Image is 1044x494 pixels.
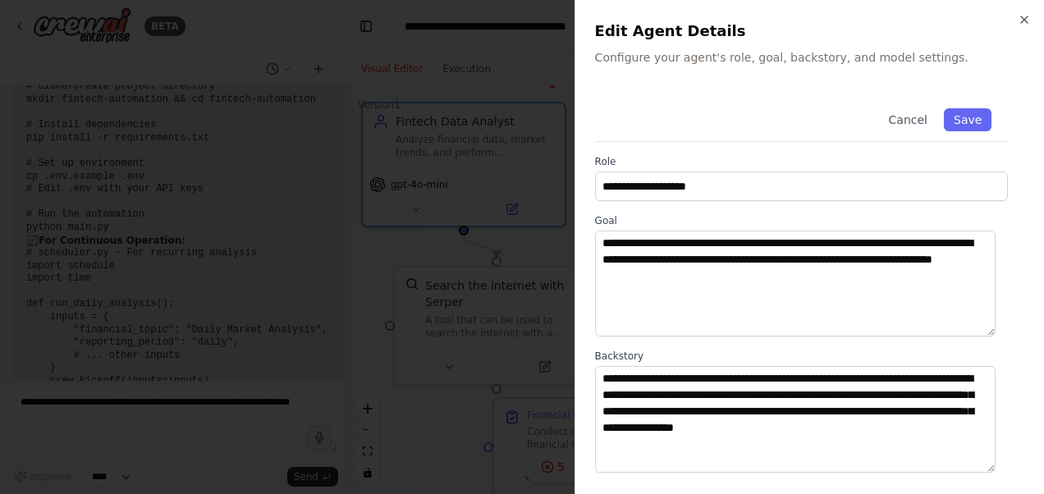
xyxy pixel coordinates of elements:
[878,108,936,131] button: Cancel
[595,214,1008,227] label: Goal
[595,20,1024,43] h2: Edit Agent Details
[944,108,991,131] button: Save
[595,350,1008,363] label: Backstory
[595,155,1008,168] label: Role
[595,49,1024,66] p: Configure your agent's role, goal, backstory, and model settings.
